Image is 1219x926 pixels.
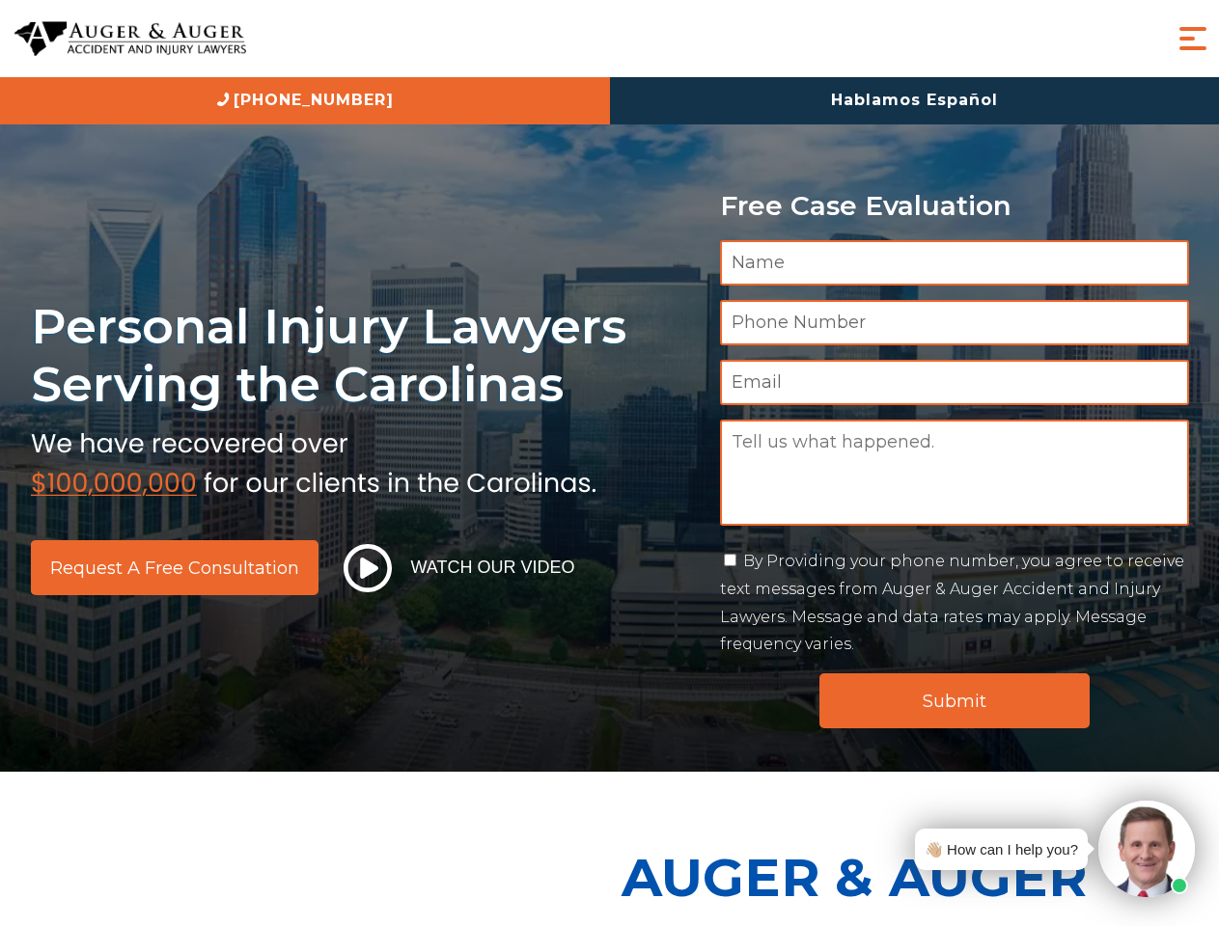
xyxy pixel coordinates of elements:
[720,240,1189,286] input: Name
[622,830,1208,925] p: Auger & Auger
[31,297,697,414] h1: Personal Injury Lawyers Serving the Carolinas
[720,191,1189,221] p: Free Case Evaluation
[720,360,1189,405] input: Email
[31,540,319,595] a: Request a Free Consultation
[14,21,246,57] img: Auger & Auger Accident and Injury Lawyers Logo
[1174,19,1212,58] button: Menu
[720,300,1189,345] input: Phone Number
[338,543,581,593] button: Watch Our Video
[720,552,1184,653] label: By Providing your phone number, you agree to receive text messages from Auger & Auger Accident an...
[31,423,596,497] img: sub text
[819,673,1090,728] input: Submit
[925,836,1078,862] div: 👋🏼 How can I help you?
[50,559,299,577] span: Request a Free Consultation
[1098,801,1195,897] img: Intaker widget Avatar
